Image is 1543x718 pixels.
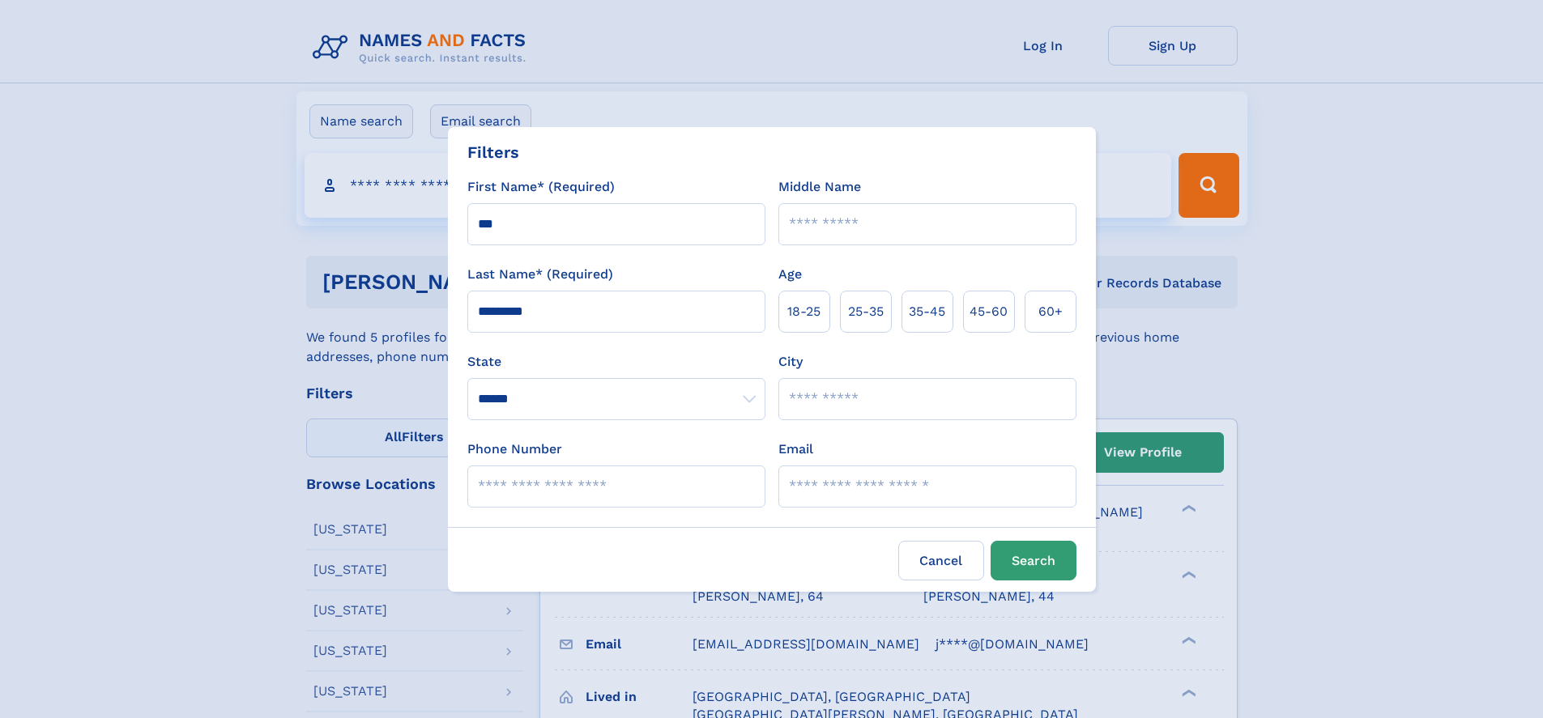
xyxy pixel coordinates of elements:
[991,541,1076,580] button: Search
[909,302,945,321] span: 35‑45
[467,440,562,459] label: Phone Number
[1038,302,1063,321] span: 60+
[467,177,615,197] label: First Name* (Required)
[778,177,861,197] label: Middle Name
[467,352,765,372] label: State
[778,265,802,284] label: Age
[898,541,984,580] label: Cancel
[787,302,821,321] span: 18‑25
[778,352,803,372] label: City
[970,302,1008,321] span: 45‑60
[467,265,613,284] label: Last Name* (Required)
[778,440,813,459] label: Email
[848,302,884,321] span: 25‑35
[467,140,519,164] div: Filters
